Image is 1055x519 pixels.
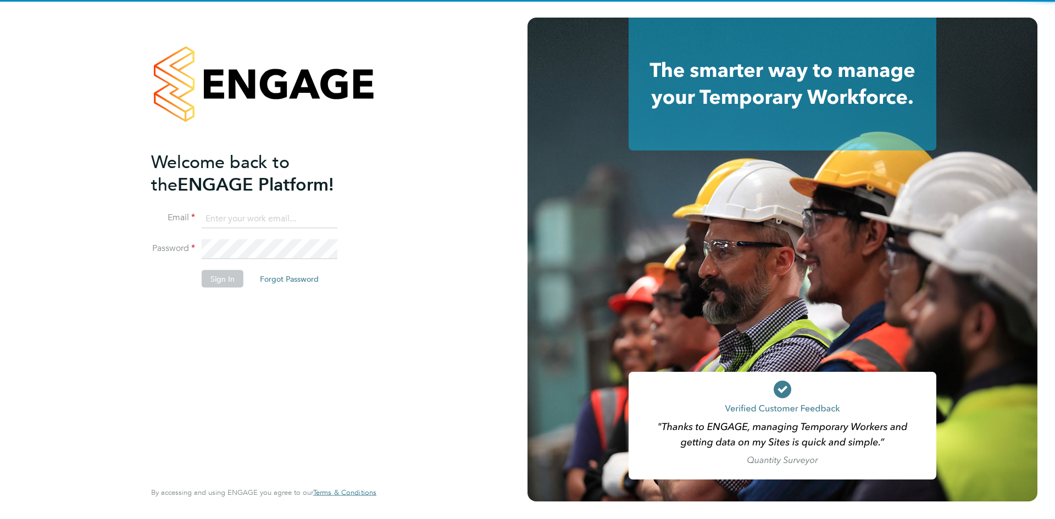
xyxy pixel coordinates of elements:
[313,488,376,497] a: Terms & Conditions
[151,212,195,224] label: Email
[151,488,376,497] span: By accessing and using ENGAGE you agree to our
[151,151,290,195] span: Welcome back to the
[202,209,337,228] input: Enter your work email...
[202,270,243,288] button: Sign In
[151,150,365,196] h2: ENGAGE Platform!
[151,243,195,254] label: Password
[251,270,327,288] button: Forgot Password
